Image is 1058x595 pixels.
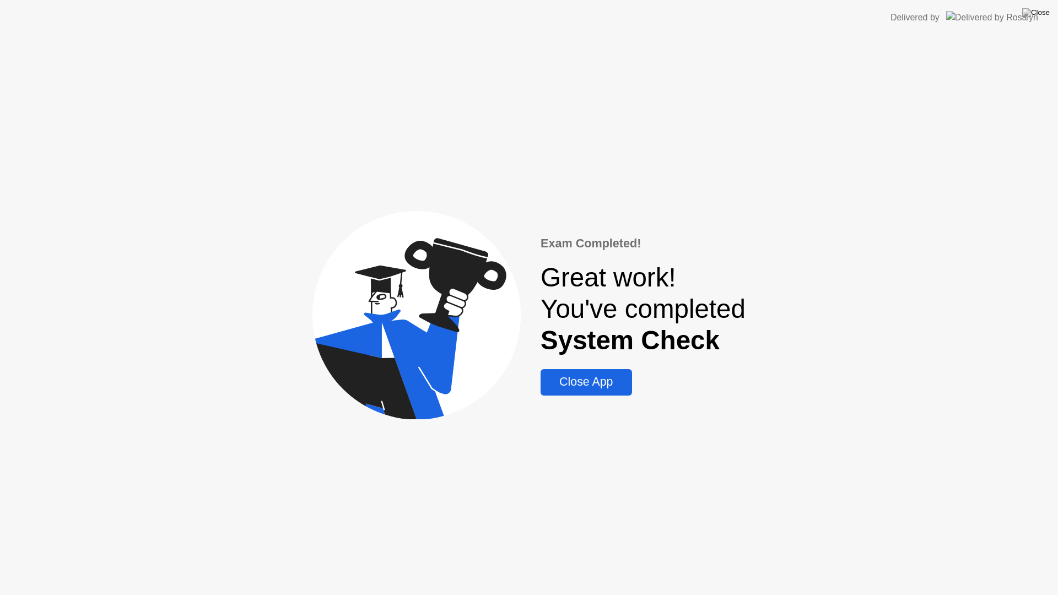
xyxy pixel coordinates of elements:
[1022,8,1050,17] img: Close
[544,375,628,389] div: Close App
[541,369,631,396] button: Close App
[541,326,720,355] b: System Check
[541,262,746,356] div: Great work! You've completed
[946,11,1038,24] img: Delivered by Rosalyn
[890,11,940,24] div: Delivered by
[541,235,746,252] div: Exam Completed!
